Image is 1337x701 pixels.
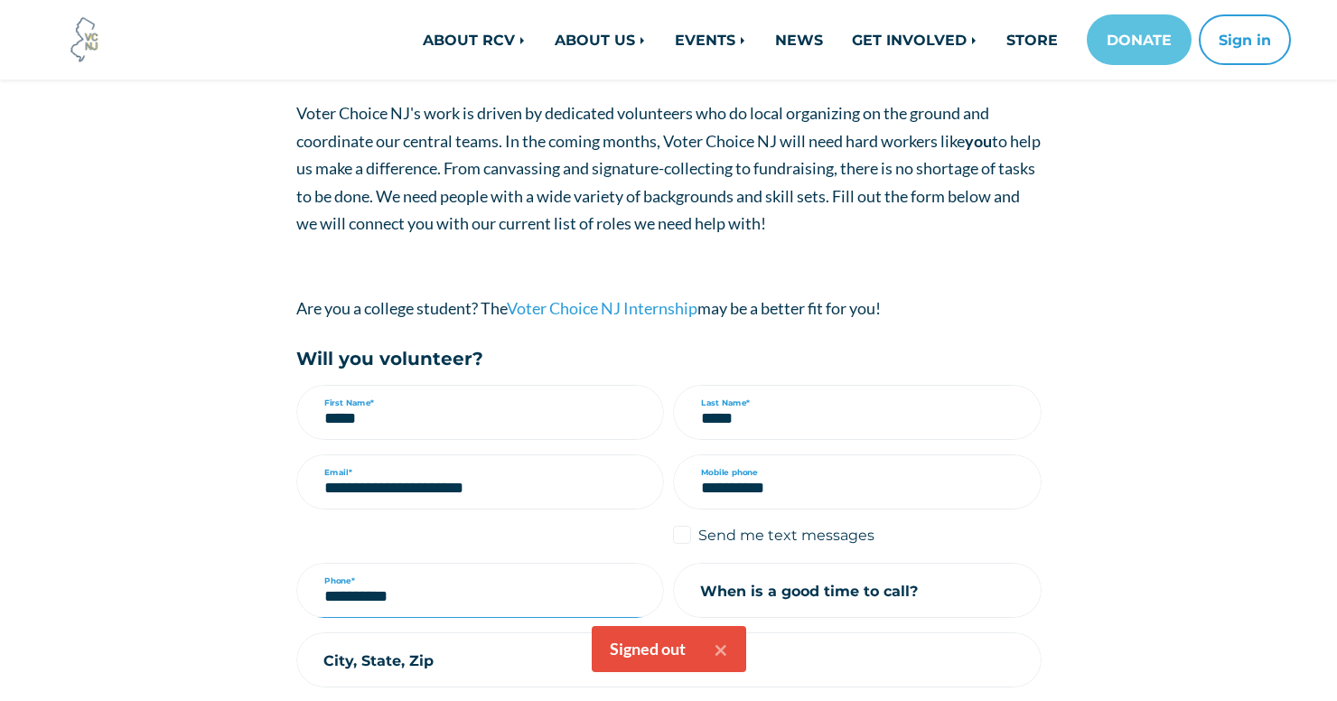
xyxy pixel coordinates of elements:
a: GET INVOLVED [837,22,992,58]
h5: Will you volunteer? [296,349,1042,370]
button: Sign in or sign up [1199,14,1291,65]
button: Close [696,626,746,672]
a: ABOUT RCV [408,22,540,58]
div: Signed out [610,637,686,661]
a: NEWS [761,22,837,58]
strong: you [965,131,992,151]
img: Voter Choice NJ [61,15,109,64]
nav: Main navigation [282,14,1291,65]
a: EVENTS [660,22,761,58]
label: Send me text messages [698,524,874,546]
span: × [714,634,728,664]
a: ABOUT US [540,22,660,58]
p: Are you a college student? The may be a better fit for you! [296,294,1042,322]
p: Voter Choice NJ's work is driven by dedicated volunteers who do local organizing on the ground an... [296,99,1042,238]
a: DONATE [1087,14,1192,65]
a: STORE [992,22,1072,58]
a: Voter Choice NJ Internship [507,298,697,318]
